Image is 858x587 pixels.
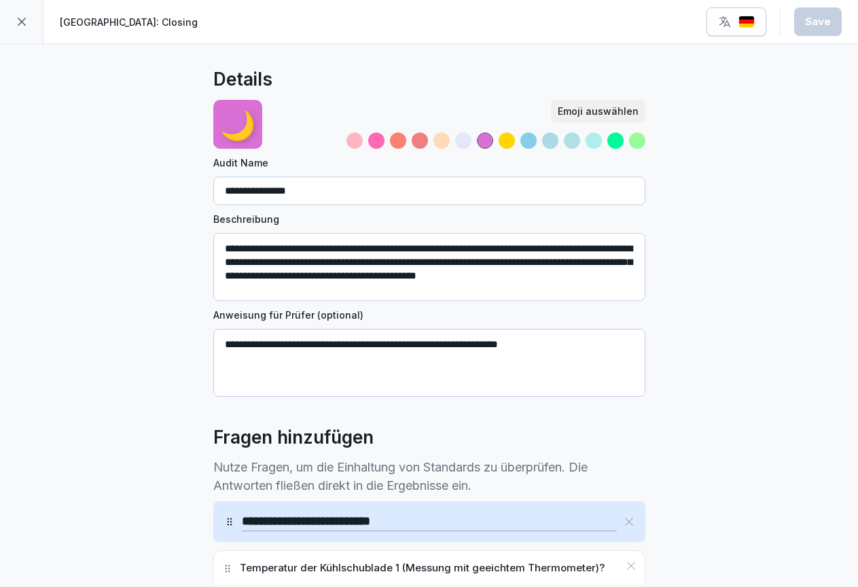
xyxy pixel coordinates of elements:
[794,7,842,36] button: Save
[558,104,639,119] div: Emoji auswählen
[551,100,645,123] button: Emoji auswählen
[738,16,755,29] img: de.svg
[213,308,645,322] label: Anweisung für Prüfer (optional)
[805,14,831,29] div: Save
[213,458,645,495] p: Nutze Fragen, um die Einhaltung von Standards zu überprüfen. Die Antworten fließen direkt in die ...
[213,156,645,170] label: Audit Name
[220,103,255,146] p: 🌙
[240,561,605,576] p: Temperatur der Kühlschublade 1 (Messung mit geeichtem Thermometer)?
[213,66,272,93] h2: Details
[60,15,198,29] p: [GEOGRAPHIC_DATA]: Closing
[213,212,645,226] label: Beschreibung
[213,424,374,451] h2: Fragen hinzufügen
